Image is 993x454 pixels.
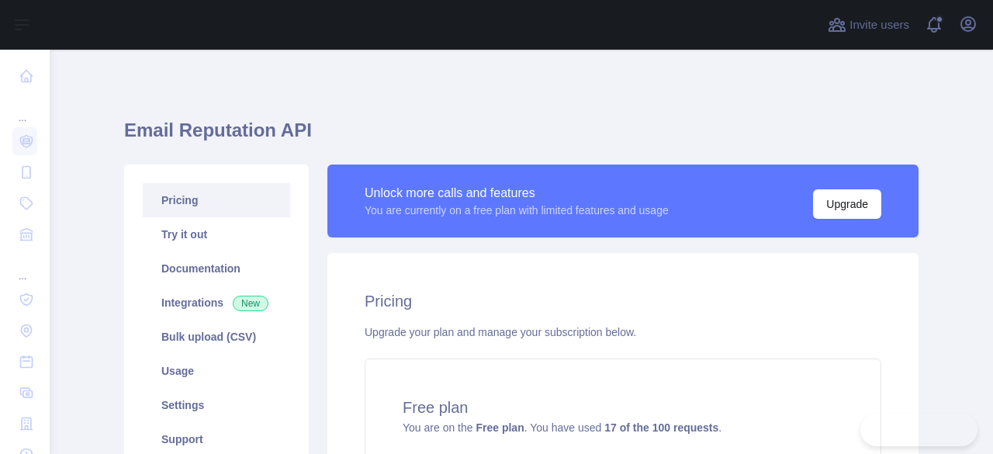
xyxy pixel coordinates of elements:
[825,12,912,37] button: Invite users
[143,354,290,388] a: Usage
[143,217,290,251] a: Try it out
[403,397,843,418] h4: Free plan
[124,118,919,155] h1: Email Reputation API
[233,296,268,311] span: New
[365,184,669,203] div: Unlock more calls and features
[849,16,909,34] span: Invite users
[143,183,290,217] a: Pricing
[365,324,881,340] div: Upgrade your plan and manage your subscription below.
[143,251,290,286] a: Documentation
[813,189,881,219] button: Upgrade
[476,421,524,434] strong: Free plan
[604,421,718,434] strong: 17 of the 100 requests
[143,286,290,320] a: Integrations New
[143,388,290,422] a: Settings
[403,421,721,434] span: You are on the . You have used .
[860,414,977,446] iframe: Toggle Customer Support
[12,93,37,124] div: ...
[143,320,290,354] a: Bulk upload (CSV)
[365,290,881,312] h2: Pricing
[365,203,669,218] div: You are currently on a free plan with limited features and usage
[12,251,37,282] div: ...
